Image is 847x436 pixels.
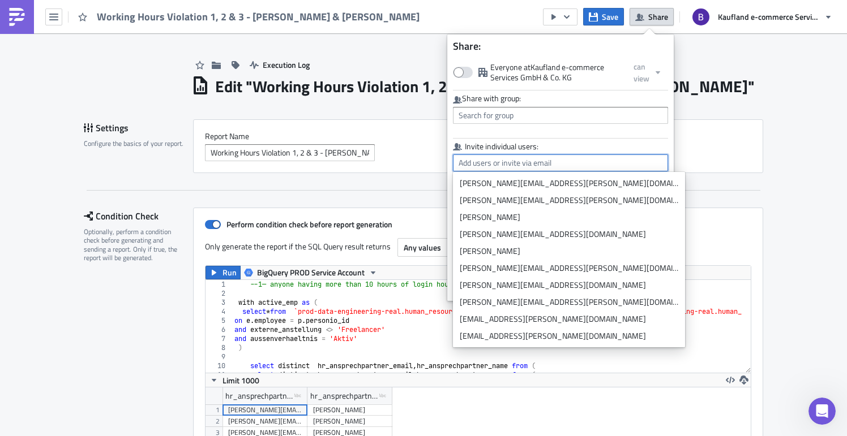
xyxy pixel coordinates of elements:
span: Limit 1000 [223,374,259,386]
div: [PERSON_NAME][EMAIL_ADDRESS][DOMAIN_NAME] [460,228,678,240]
button: Send a message… [194,345,212,363]
div: Condition Check [84,208,193,225]
div: 11 [206,370,233,379]
h1: Edit " Working Hours Violation 1, 2 & 3 - [PERSON_NAME] & [PERSON_NAME] " [215,76,755,97]
div: [PERSON_NAME] [460,245,678,257]
div: [EMAIL_ADDRESS][PERSON_NAME][DOMAIN_NAME] [460,313,678,325]
span: Kaufland e-commerce Services GmbH & Co. KG [718,11,820,23]
span: Working Hours Violation 1, 2 & 3 - [PERSON_NAME] & [PERSON_NAME] [97,10,421,23]
div: Zsolt says… [9,48,217,274]
span: Share [648,11,668,23]
div: [PERSON_NAME][EMAIL_ADDRESS][PERSON_NAME][DOMAIN_NAME] [228,404,302,416]
button: Kaufland e-commerce Services GmbH & Co. KG [686,5,839,29]
button: Execution Log [244,56,315,74]
iframe: Intercom live chat [808,398,836,425]
div: [PERSON_NAME] [460,211,678,223]
div: [PERSON_NAME][EMAIL_ADDRESS][DOMAIN_NAME] [460,279,678,291]
img: PushMetrics [8,8,26,26]
span: Save [602,11,618,23]
button: can view [628,58,668,87]
div: Sorry, but I'm not sure if I understand the question.Not sure about "standard" / "high" resolutio... [9,48,186,273]
span: can view [634,61,649,84]
div: 2 [206,289,233,298]
div: Share with group: [453,93,668,104]
div: [PERSON_NAME][EMAIL_ADDRESS][PERSON_NAME][DOMAIN_NAME] [228,416,302,427]
textarea: Message… [10,326,217,345]
div: [PERSON_NAME] [313,404,387,416]
span: Run [223,266,237,279]
div: 1 [206,280,233,289]
div: Not sure about "standard" / "high" resolution, if it can result in empty image vice-versa, meanin... [18,83,177,149]
input: Add users or invite via em ail [453,154,668,171]
p: Attention! Alert for Working Hours Violation! [5,5,541,14]
div: [PERSON_NAME][EMAIL_ADDRESS][PERSON_NAME][DOMAIN_NAME] [460,178,678,189]
label: Report Nam﻿e [205,131,751,141]
p: Hi, [5,17,541,26]
div: Settings [84,119,193,136]
button: Gif picker [36,349,45,359]
body: Rich Text Area. Press ALT-0 for help. [5,5,541,69]
p: Please find attached PDF for the details of ALL the employees who shows the working hours regulat... [5,29,541,57]
div: 5 [206,316,233,325]
button: Run [206,266,241,279]
div: 4 [206,307,233,316]
img: Avatar [691,7,711,27]
h4: Share: [447,40,674,52]
div: [EMAIL_ADDRESS][PERSON_NAME][DOMAIN_NAME] [460,330,678,342]
div: [PERSON_NAME][EMAIL_ADDRESS][PERSON_NAME][DOMAIN_NAME] [460,195,678,206]
div: Zsolt says… [9,274,217,322]
div: 9 [206,352,233,361]
div: 8 [206,343,233,352]
p: The team can also help [55,14,141,25]
h1: Operator [55,6,95,14]
label: Only generate the report if the SQL Query result returns [205,238,392,255]
label: Everyone at Kaufland e-commerce Services GmbH & Co. KG [453,62,628,83]
div: Configure the basics of your report. [84,139,186,148]
span: BigQuery PROD Service Account [257,266,365,279]
div: 7 [206,334,233,343]
div: [PERSON_NAME][EMAIL_ADDRESS][PERSON_NAME][DOMAIN_NAME] [460,262,678,274]
div: Zsolt says… [9,322,217,389]
strong: Perform condition check before report generation [226,218,392,230]
div: Only if is set to "high", then the parameter is sent. [18,215,177,238]
div: 3 [206,298,233,307]
span: Execution Log [263,59,310,71]
div: With resolution "standard", Tableau API is faster and the file size is a bit smaller. [18,280,177,314]
div: hr_ansprechpartner_name [310,387,379,404]
label: Invite individual users: [453,141,668,152]
div: hr_ansprechpartner_email [225,387,294,404]
span: Any values [404,241,441,253]
div: I've set all Tableau content where export type is "Export view Image" to use resolution "high". [9,322,186,369]
div: 10 [206,361,233,370]
p: Thanks [5,60,541,69]
button: Share [630,8,674,25]
button: Any values [397,238,460,257]
button: Emoji picker [18,349,27,359]
div: In case that resolution is "standard", then resolution is left out from the API request, as in Ta... [18,154,177,210]
div: 6 [206,325,233,334]
input: Search for group [453,107,668,124]
img: Profile image for Operator [32,6,50,24]
button: Save [583,8,624,25]
button: Upload attachment [54,349,63,359]
button: BigQuery PROD Service Account [240,266,382,279]
button: Home [177,5,199,26]
div: [PERSON_NAME][EMAIL_ADDRESS][PERSON_NAME][DOMAIN_NAME] [460,296,678,308]
div: What I can say is that we default to "high" in V1 (I was not aware of this). [18,244,177,266]
div: Sorry, but I'm not sure if I understand the question. [18,55,177,77]
div: Optionally, perform a condition check before generating and sending a report. Only if true, the r... [84,227,186,262]
div: [PERSON_NAME] [313,416,387,427]
button: Limit 1000 [206,373,263,387]
button: go back [7,5,29,26]
div: With resolution "standard", Tableau API is faster and the file size is a bit smaller. [9,274,186,321]
button: Start recording [72,349,81,359]
div: Close [199,5,219,25]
